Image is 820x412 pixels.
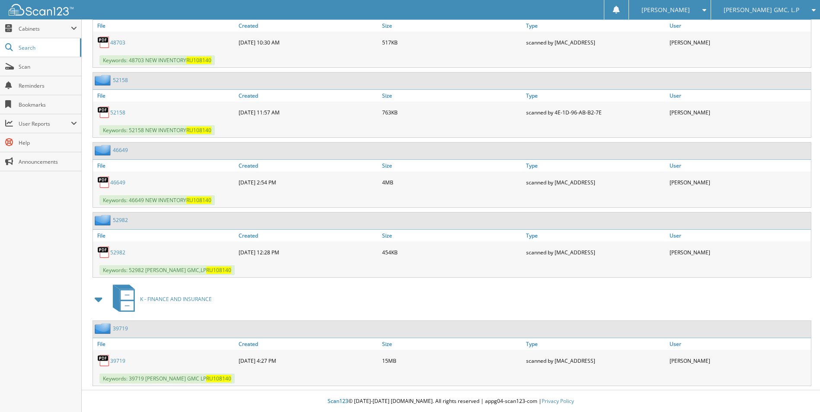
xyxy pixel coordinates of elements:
a: User [667,90,811,101]
div: scanned by [MAC_ADDRESS] [524,34,667,51]
img: PDF.png [97,354,110,367]
span: Help [19,139,77,146]
a: 46649 [110,179,125,186]
div: [DATE] 10:30 AM [236,34,380,51]
a: User [667,230,811,241]
a: Created [236,230,380,241]
a: User [667,338,811,350]
div: 454KB [380,244,523,261]
img: folder2.png [95,323,113,334]
a: 39719 [110,357,125,364]
a: 46649 [113,146,128,154]
a: File [93,90,236,101]
div: 4MB [380,174,523,191]
a: User [667,160,811,171]
span: Scan [19,63,77,70]
span: Cabinets [19,25,71,32]
a: Type [524,338,667,350]
span: Announcements [19,158,77,165]
a: Size [380,160,523,171]
img: scan123-logo-white.svg [9,4,73,16]
div: scanned by 4E-1D-96-AB-B2-7E [524,104,667,121]
img: PDF.png [97,36,110,49]
div: [DATE] 11:57 AM [236,104,380,121]
span: [PERSON_NAME] GMC, L.P [724,7,799,13]
a: Created [236,338,380,350]
a: Created [236,90,380,101]
div: © [DATE]-[DATE] [DOMAIN_NAME]. All rights reserved | appg04-scan123-com | [82,391,820,412]
div: scanned by [MAC_ADDRESS] [524,352,667,369]
span: Keywords: 52982 [PERSON_NAME] GMC,LP [99,265,235,275]
span: RU108140 [186,127,211,134]
a: K - FINANCE AND INSURANCE [108,282,212,316]
div: [PERSON_NAME] [667,352,811,369]
iframe: Chat Widget [777,371,820,412]
span: K - FINANCE AND INSURANCE [140,295,212,303]
span: Keywords: 46649 NEW INVENTORY [99,195,215,205]
a: File [93,160,236,171]
div: scanned by [MAC_ADDRESS] [524,244,667,261]
div: [PERSON_NAME] [667,174,811,191]
div: [DATE] 4:27 PM [236,352,380,369]
a: Type [524,160,667,171]
a: File [93,338,236,350]
div: 517KB [380,34,523,51]
a: Size [380,20,523,32]
a: Type [524,230,667,241]
div: 763KB [380,104,523,121]
div: 15MB [380,352,523,369]
a: 48703 [110,39,125,46]
span: Keywords: 39719 [PERSON_NAME] GMC LP [99,374,235,383]
a: 52982 [113,216,128,224]
span: User Reports [19,120,71,127]
span: Scan123 [328,397,348,405]
div: scanned by [MAC_ADDRESS] [524,174,667,191]
span: RU108140 [186,57,211,64]
a: Size [380,230,523,241]
a: Size [380,338,523,350]
a: 52158 [110,109,125,116]
div: [PERSON_NAME] [667,34,811,51]
span: [PERSON_NAME] [641,7,690,13]
a: 52158 [113,76,128,84]
img: folder2.png [95,145,113,155]
div: [DATE] 12:28 PM [236,244,380,261]
img: folder2.png [95,75,113,86]
a: Created [236,160,380,171]
span: RU108140 [206,375,231,382]
img: PDF.png [97,246,110,259]
a: User [667,20,811,32]
a: File [93,230,236,241]
span: Keywords: 52158 NEW INVENTORY [99,125,215,135]
a: Created [236,20,380,32]
span: Search [19,44,76,51]
span: RU108140 [186,196,211,204]
a: 52982 [110,249,125,256]
a: Privacy Policy [542,397,574,405]
span: Keywords: 48703 NEW INVENTORY [99,55,215,65]
span: Bookmarks [19,101,77,108]
img: PDF.png [97,106,110,119]
img: PDF.png [97,176,110,189]
a: 39719 [113,325,128,332]
div: [PERSON_NAME] [667,104,811,121]
div: [DATE] 2:54 PM [236,174,380,191]
a: Size [380,90,523,101]
a: Type [524,90,667,101]
a: File [93,20,236,32]
a: Type [524,20,667,32]
span: RU108140 [206,266,231,274]
span: Reminders [19,82,77,89]
img: folder2.png [95,215,113,225]
div: [PERSON_NAME] [667,244,811,261]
